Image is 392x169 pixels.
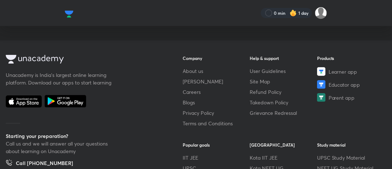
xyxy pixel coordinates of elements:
[250,99,317,106] a: Takedown Policy
[317,142,384,148] h6: Study material
[6,71,114,86] p: Unacademy is India’s largest online learning platform. Download our apps to start learning
[329,94,355,101] span: Parent app
[183,67,250,75] a: About us
[183,120,250,127] a: Terms and Conditions
[6,132,161,140] h5: Starting your preparation?
[183,99,250,106] a: Blogs
[317,80,326,89] img: Educator app
[65,9,73,19] img: Company Logo
[6,55,161,65] a: Company Logo
[183,109,250,117] a: Privacy Policy
[250,67,317,75] a: User Guidelines
[250,88,317,96] a: Refund Policy
[317,80,384,89] a: Educator app
[315,7,327,19] img: ADITYA
[250,55,317,61] h6: Help & support
[250,142,317,148] h6: [GEOGRAPHIC_DATA]
[183,55,250,61] h6: Company
[317,67,326,76] img: Learner app
[183,88,250,96] a: Careers
[290,9,297,17] img: streak
[250,154,317,161] a: Kota IIT JEE
[317,67,384,76] a: Learner app
[329,81,360,88] span: Educator app
[317,55,384,61] h6: Products
[183,142,250,148] h6: Popular goals
[183,78,250,85] a: [PERSON_NAME]
[329,68,357,75] span: Learner app
[250,78,317,85] a: Site Map
[6,55,64,64] img: Company Logo
[183,154,250,161] a: IIT JEE
[65,9,73,17] a: Company Logo
[317,154,384,161] a: UPSC Study Material
[6,140,114,155] p: Call us and we will answer all your questions about learning on Unacademy
[317,93,384,102] a: Parent app
[183,88,201,96] span: Careers
[317,93,326,102] img: Parent app
[250,109,317,117] a: Grievance Redressal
